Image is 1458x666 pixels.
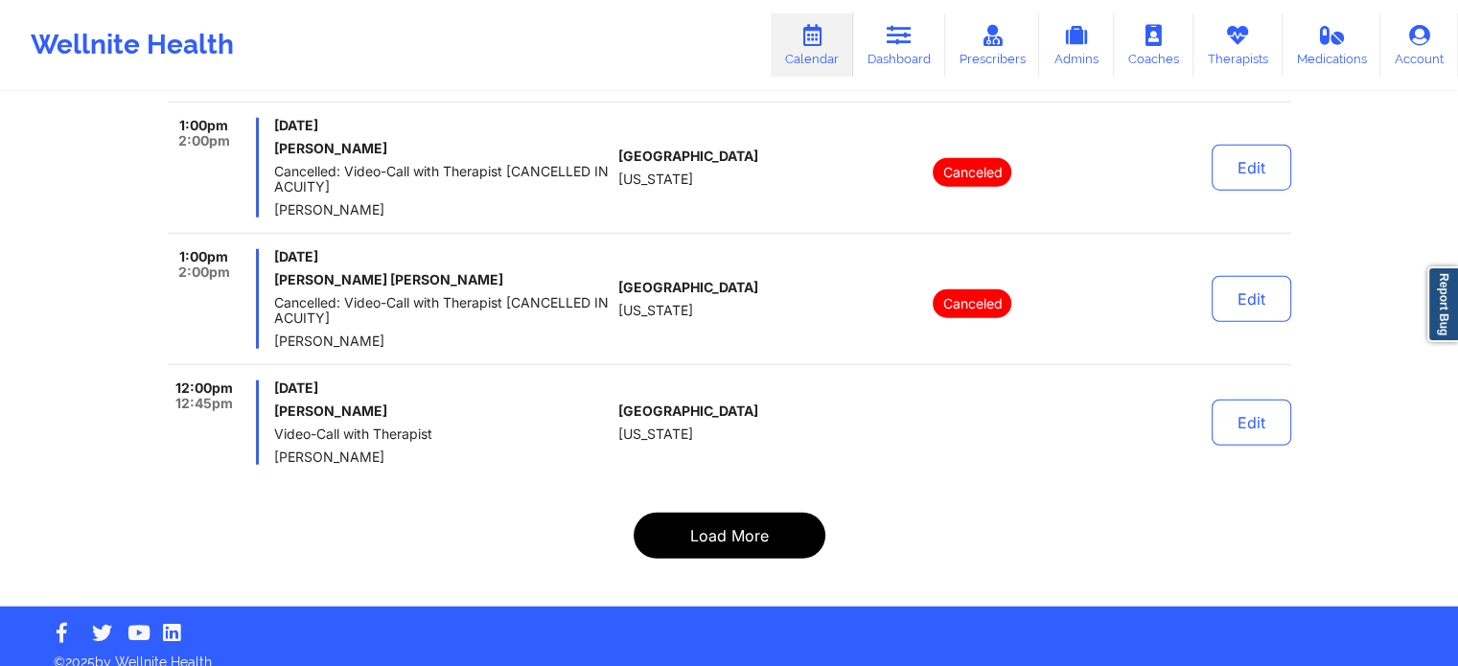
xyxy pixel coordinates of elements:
h6: [PERSON_NAME] [274,141,611,156]
span: [GEOGRAPHIC_DATA] [618,403,758,419]
a: Report Bug [1427,266,1458,342]
span: [DATE] [274,118,611,133]
a: Calendar [771,13,853,77]
a: Coaches [1114,13,1193,77]
span: 2:00pm [178,264,230,280]
a: Medications [1283,13,1381,77]
span: 12:00pm [175,380,233,396]
span: [US_STATE] [618,303,693,318]
span: Cancelled: Video-Call with Therapist [CANCELLED IN ACUITY] [274,295,611,326]
a: Account [1380,13,1458,77]
button: Edit [1212,400,1291,446]
span: Cancelled: Video-Call with Therapist [CANCELLED IN ACUITY] [274,164,611,195]
a: Dashboard [853,13,945,77]
a: Admins [1039,13,1114,77]
h6: [PERSON_NAME] [PERSON_NAME] [274,272,611,287]
p: Canceled [933,289,1011,318]
span: [US_STATE] [618,172,693,187]
span: [DATE] [274,249,611,264]
span: [DATE] [274,380,611,396]
span: [PERSON_NAME] [274,333,611,349]
button: Edit [1212,276,1291,322]
a: Therapists [1193,13,1283,77]
span: [PERSON_NAME] [274,449,611,465]
span: [PERSON_NAME] [274,202,611,218]
span: 2:00pm [178,133,230,149]
span: [GEOGRAPHIC_DATA] [618,280,758,295]
button: Load More [634,513,825,559]
span: Video-Call with Therapist [274,426,611,442]
span: [US_STATE] [618,426,693,442]
a: Prescribers [945,13,1040,77]
button: Edit [1212,145,1291,191]
h6: [PERSON_NAME] [274,403,611,419]
span: 12:45pm [175,396,233,411]
p: Canceled [933,158,1011,187]
span: 1:00pm [179,118,228,133]
span: [GEOGRAPHIC_DATA] [618,149,758,164]
span: 1:00pm [179,249,228,264]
